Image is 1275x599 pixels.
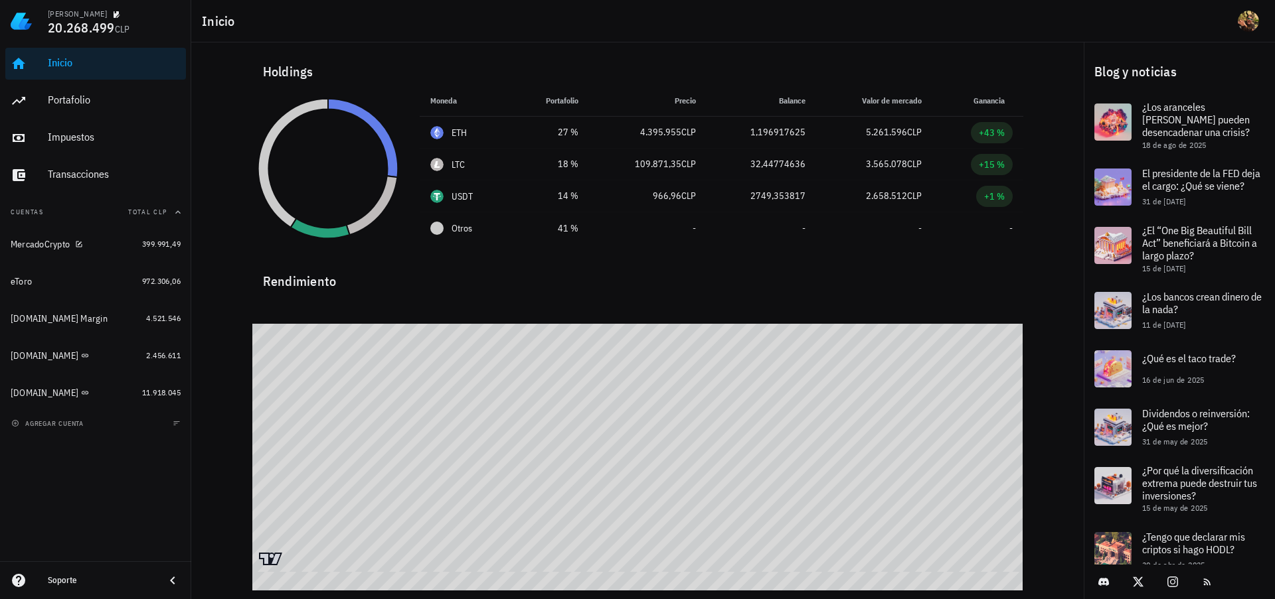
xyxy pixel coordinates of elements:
a: Charting by TradingView [259,553,282,565]
span: 15 de may de 2025 [1142,503,1208,513]
div: 2749,353817 [717,189,806,203]
div: LTC [452,158,466,171]
button: CuentasTotal CLP [5,196,186,228]
span: - [918,222,922,234]
span: 5.261.596 [866,126,907,138]
span: 11 de [DATE] [1142,320,1186,330]
span: 972.306,06 [142,276,181,286]
button: agregar cuenta [8,417,90,430]
div: [DOMAIN_NAME] Margin [11,313,108,324]
span: 31 de [DATE] [1142,196,1186,206]
a: ¿Los bancos crean dinero de la nada? 11 de [DATE] [1084,281,1275,340]
span: - [802,222,806,234]
span: 2.456.611 [146,350,181,360]
span: ¿El “One Big Beautiful Bill Act” beneficiará a Bitcoin a largo plazo? [1142,224,1257,262]
span: Ganancia [974,96,1013,105]
span: - [693,222,696,234]
div: 41 % [523,222,578,235]
div: avatar [1238,11,1259,32]
div: Rendimiento [252,260,1023,292]
div: Holdings [252,50,1023,93]
div: ETH [452,126,467,139]
h1: Inicio [202,11,240,32]
div: Soporte [48,575,154,586]
div: ETH-icon [430,126,444,139]
div: Impuestos [48,131,181,143]
a: MercadoCrypto 399.991,49 [5,228,186,260]
div: USDT-icon [430,190,444,203]
div: +1 % [984,190,1005,203]
span: CLP [681,126,696,138]
div: Portafolio [48,94,181,106]
span: 2.658.512 [866,190,907,202]
span: ¿Los bancos crean dinero de la nada? [1142,290,1262,316]
span: CLP [907,158,922,170]
a: ¿Qué es el taco trade? 16 de jun de 2025 [1084,340,1275,398]
th: Portafolio [512,85,589,117]
div: Blog y noticias [1084,50,1275,93]
div: Transacciones [48,168,181,180]
span: agregar cuenta [14,419,84,428]
span: 399.991,49 [142,239,181,249]
div: [DOMAIN_NAME] [11,387,78,399]
th: Precio [589,85,707,117]
a: ¿Tengo que declarar mis criptos si hago HODL? 30 de abr de 2025 [1084,521,1275,580]
a: eToro 972.306,06 [5,265,186,297]
div: USDT [452,190,473,203]
span: CLP [907,190,922,202]
span: ¿Qué es el taco trade? [1142,352,1236,365]
span: CLP [115,23,130,35]
th: Moneda [420,85,512,117]
span: 11.918.045 [142,387,181,397]
span: 4.395.955 [640,126,681,138]
div: 1,196917625 [717,125,806,139]
span: ¿Tengo que declarar mis criptos si hago HODL? [1142,530,1245,556]
div: 14 % [523,189,578,203]
img: LedgiFi [11,11,32,32]
span: Otros [452,222,472,235]
span: 16 de jun de 2025 [1142,375,1205,385]
span: Total CLP [128,208,167,216]
span: 18 de ago de 2025 [1142,140,1207,150]
span: 109.871,35 [635,158,681,170]
span: 4.521.546 [146,313,181,323]
a: [DOMAIN_NAME] Margin 4.521.546 [5,302,186,334]
span: Dividendos o reinversión: ¿Qué es mejor? [1142,407,1250,433]
th: Valor de mercado [816,85,932,117]
span: CLP [681,158,696,170]
th: Balance [707,85,816,117]
a: Portafolio [5,85,186,117]
span: 15 de [DATE] [1142,263,1186,273]
div: [PERSON_NAME] [48,9,107,19]
span: 966,96 [653,190,681,202]
div: 18 % [523,157,578,171]
div: +43 % [979,126,1005,139]
span: ¿Por qué la diversificación extrema puede destruir tus inversiones? [1142,464,1257,502]
div: 32,44774636 [717,157,806,171]
div: +15 % [979,158,1005,171]
span: ¿Los aranceles [PERSON_NAME] pueden desencadenar una crisis? [1142,100,1250,139]
a: [DOMAIN_NAME] 11.918.045 [5,377,186,409]
span: 31 de may de 2025 [1142,436,1208,446]
span: 3.565.078 [866,158,907,170]
a: ¿Por qué la diversificación extrema puede destruir tus inversiones? 15 de may de 2025 [1084,456,1275,521]
div: [DOMAIN_NAME] [11,350,78,362]
a: Inicio [5,48,186,80]
span: CLP [681,190,696,202]
a: El presidente de la FED deja el cargo: ¿Qué se viene? 31 de [DATE] [1084,158,1275,216]
div: Inicio [48,56,181,69]
a: ¿El “One Big Beautiful Bill Act” beneficiará a Bitcoin a largo plazo? 15 de [DATE] [1084,216,1275,281]
a: [DOMAIN_NAME] 2.456.611 [5,340,186,371]
a: Dividendos o reinversión: ¿Qué es mejor? 31 de may de 2025 [1084,398,1275,456]
a: ¿Los aranceles [PERSON_NAME] pueden desencadenar una crisis? 18 de ago de 2025 [1084,93,1275,158]
a: Impuestos [5,122,186,154]
span: 20.268.499 [48,19,115,36]
span: El presidente de la FED deja el cargo: ¿Qué se viene? [1142,166,1260,192]
span: - [1009,222,1013,234]
span: CLP [907,126,922,138]
div: LTC-icon [430,158,444,171]
div: 27 % [523,125,578,139]
div: eToro [11,276,32,287]
a: Transacciones [5,159,186,191]
div: MercadoCrypto [11,239,70,250]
